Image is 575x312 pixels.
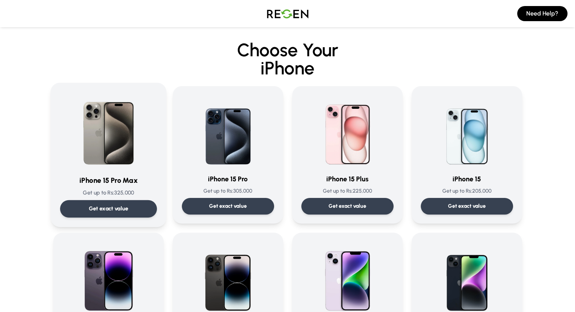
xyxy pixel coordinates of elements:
p: Get exact value [209,202,247,210]
h3: iPhone 15 Plus [301,174,394,184]
h3: iPhone 15 Pro [182,174,274,184]
p: Get exact value [88,205,128,213]
h3: iPhone 15 Pro Max [60,175,157,186]
p: Get up to Rs: 325,000 [60,189,157,197]
span: Choose Your [237,39,338,61]
h3: iPhone 15 [421,174,513,184]
p: Get exact value [448,202,486,210]
span: iPhone [53,59,522,77]
p: Get up to Rs: 205,000 [421,187,513,195]
p: Get up to Rs: 225,000 [301,187,394,195]
img: iPhone 15 [431,95,503,168]
img: Logo [261,3,314,24]
img: iPhone 15 Pro [192,95,264,168]
p: Get up to Rs: 305,000 [182,187,274,195]
img: iPhone 15 Pro Max [70,92,147,168]
button: Need Help? [517,6,567,21]
img: iPhone 15 Plus [311,95,384,168]
p: Get exact value [329,202,366,210]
